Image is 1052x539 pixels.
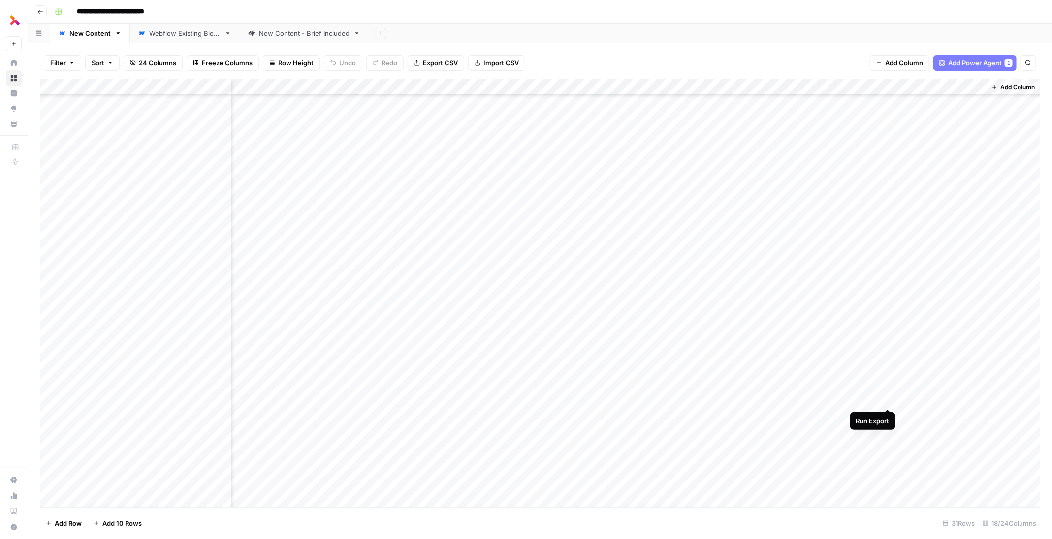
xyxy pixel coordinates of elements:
a: Home [6,55,22,71]
span: 24 Columns [139,58,176,68]
button: Row Height [263,55,320,71]
button: Add 10 Rows [88,515,148,531]
button: Add Column [870,55,929,71]
span: 1 [1007,59,1010,67]
span: Filter [50,58,66,68]
a: New Content [50,24,130,43]
span: Sort [92,58,104,68]
span: Undo [339,58,356,68]
button: 24 Columns [124,55,183,71]
div: 18/24 Columns [979,515,1040,531]
span: Add 10 Rows [102,518,142,528]
a: Insights [6,86,22,101]
a: Webflow Existing Blogs [130,24,240,43]
div: New Content [69,29,111,38]
a: Settings [6,472,22,488]
button: Add Row [40,515,88,531]
span: Add Column [1001,83,1035,91]
span: Redo [382,58,397,68]
button: Help + Support [6,519,22,535]
div: 1 [1005,59,1013,67]
button: Freeze Columns [187,55,259,71]
a: Learning Hub [6,504,22,519]
button: Export CSV [408,55,464,71]
span: Import CSV [483,58,519,68]
a: Browse [6,70,22,86]
button: Undo [324,55,362,71]
button: Sort [85,55,120,71]
button: Redo [366,55,404,71]
div: New Content - Brief Included [259,29,350,38]
a: New Content - Brief Included [240,24,369,43]
span: Export CSV [423,58,458,68]
span: Add Row [55,518,82,528]
button: Filter [44,55,81,71]
img: Thoughtful AI Content Engine Logo [6,11,24,29]
div: Run Export [856,416,890,426]
span: Add Column [885,58,923,68]
a: Usage [6,488,22,504]
a: Your Data [6,116,22,132]
span: Add Power Agent [948,58,1002,68]
span: Row Height [278,58,314,68]
span: Freeze Columns [202,58,253,68]
div: Webflow Existing Blogs [149,29,221,38]
a: Opportunities [6,101,22,117]
button: Add Power Agent1 [933,55,1017,71]
button: Add Column [988,81,1039,93]
button: Import CSV [468,55,525,71]
div: 31 Rows [939,515,979,531]
button: Workspace: Thoughtful AI Content Engine [6,8,22,32]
